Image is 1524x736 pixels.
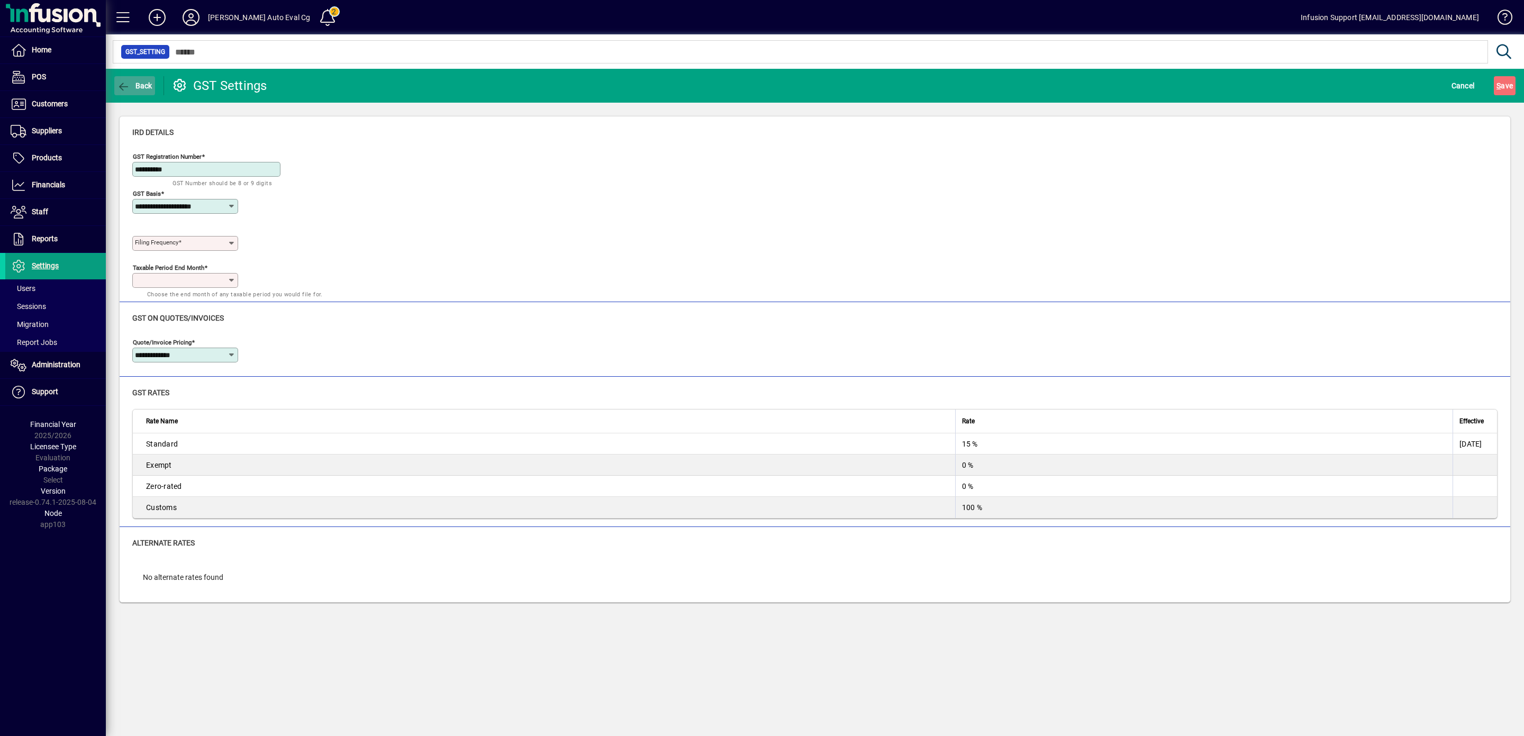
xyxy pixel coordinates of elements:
button: Add [140,8,174,27]
span: Back [117,81,152,90]
a: Staff [5,199,106,225]
span: IRD details [132,128,174,137]
span: [DATE] [1459,440,1482,448]
mat-hint: Choose the end month of any taxable period you would file for. [147,288,323,300]
a: Home [5,37,106,63]
span: Sessions [11,302,46,311]
div: [PERSON_NAME] Auto Eval Cg [208,9,311,26]
mat-label: Taxable period end month [133,264,204,271]
mat-label: GST Basis [133,190,161,197]
button: Back [114,76,155,95]
span: Customers [32,99,68,108]
span: ave [1496,77,1513,94]
span: Licensee Type [30,442,76,451]
span: Migration [11,320,49,329]
span: Package [39,465,67,473]
a: Report Jobs [5,333,106,351]
span: GST_SETTING [125,47,165,57]
div: 0 % [962,481,1446,492]
div: No alternate rates found [132,561,1498,594]
span: POS [32,72,46,81]
app-page-header-button: Back [106,76,164,95]
a: Support [5,379,106,405]
mat-label: Filing frequency [135,239,178,246]
a: Products [5,145,106,171]
span: Products [32,153,62,162]
span: Financials [32,180,65,189]
a: Administration [5,352,106,378]
mat-hint: GST Number should be 8 or 9 digits [173,177,272,189]
button: Cancel [1449,76,1477,95]
a: Users [5,279,106,297]
div: Standard [146,439,949,449]
button: Save [1494,76,1516,95]
span: Suppliers [32,126,62,135]
span: Administration [32,360,80,369]
span: Node [44,509,62,517]
mat-label: Quote/Invoice pricing [133,339,192,346]
span: Version [41,487,66,495]
button: Profile [174,8,208,27]
span: Rate Name [146,415,178,427]
div: 100 % [962,502,1446,513]
mat-label: GST Registration Number [133,153,202,160]
span: GST rates [132,388,169,397]
span: Home [32,46,51,54]
span: Staff [32,207,48,216]
a: Knowledge Base [1490,2,1511,37]
div: GST Settings [172,77,267,94]
div: Exempt [146,460,949,470]
div: 15 % [962,439,1446,449]
span: Report Jobs [11,338,57,347]
a: Sessions [5,297,106,315]
a: Migration [5,315,106,333]
a: POS [5,64,106,90]
div: Zero-rated [146,481,949,492]
div: 0 % [962,460,1446,470]
span: Financial Year [30,420,76,429]
div: Customs [146,502,949,513]
span: Settings [32,261,59,270]
span: Users [11,284,35,293]
span: Support [32,387,58,396]
div: Infusion Support [EMAIL_ADDRESS][DOMAIN_NAME] [1301,9,1479,26]
a: Reports [5,226,106,252]
a: Financials [5,172,106,198]
span: Effective [1459,415,1484,427]
span: Cancel [1452,77,1475,94]
a: Customers [5,91,106,117]
span: S [1496,81,1501,90]
span: Rate [962,415,975,427]
span: GST on quotes/invoices [132,314,224,322]
a: Suppliers [5,118,106,144]
span: Reports [32,234,58,243]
